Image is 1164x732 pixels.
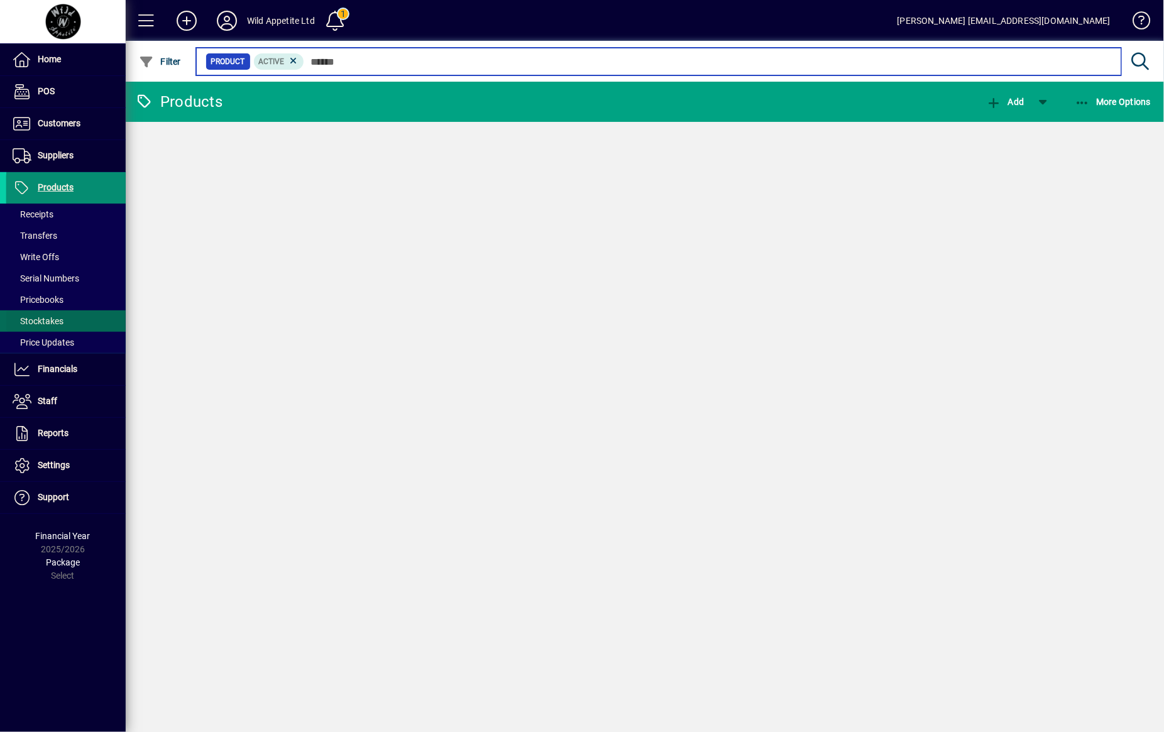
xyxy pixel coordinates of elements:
span: Transfers [13,231,57,241]
span: Reports [38,428,69,438]
a: Receipts [6,204,126,225]
span: Product [211,55,245,68]
mat-chip: Activation Status: Active [254,53,304,70]
span: Settings [38,460,70,470]
button: More Options [1072,90,1155,113]
span: Write Offs [13,252,59,262]
a: Staff [6,386,126,417]
span: Add [986,97,1024,107]
a: Write Offs [6,246,126,268]
button: Add [167,9,207,32]
a: Pricebooks [6,289,126,310]
span: Financial Year [36,531,91,541]
span: Active [259,57,285,66]
span: Serial Numbers [13,273,79,283]
span: Home [38,54,61,64]
a: Customers [6,108,126,139]
a: Home [6,44,126,75]
span: POS [38,86,55,96]
span: Staff [38,396,57,406]
span: Suppliers [38,150,74,160]
span: Price Updates [13,337,74,347]
span: Financials [38,364,77,374]
span: More Options [1075,97,1151,107]
span: Support [38,492,69,502]
a: Settings [6,450,126,481]
a: POS [6,76,126,107]
a: Reports [6,418,126,449]
span: Filter [139,57,181,67]
button: Profile [207,9,247,32]
a: Suppliers [6,140,126,172]
a: Stocktakes [6,310,126,332]
div: [PERSON_NAME] [EMAIL_ADDRESS][DOMAIN_NAME] [898,11,1111,31]
span: Package [46,557,80,567]
a: Transfers [6,225,126,246]
div: Wild Appetite Ltd [247,11,315,31]
span: Customers [38,118,80,128]
a: Financials [6,354,126,385]
a: Serial Numbers [6,268,126,289]
div: Products [135,92,222,112]
a: Price Updates [6,332,126,353]
a: Knowledge Base [1123,3,1148,43]
span: Receipts [13,209,53,219]
a: Support [6,482,126,513]
button: Filter [136,50,184,73]
span: Products [38,182,74,192]
span: Stocktakes [13,316,63,326]
button: Add [983,90,1027,113]
span: Pricebooks [13,295,63,305]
